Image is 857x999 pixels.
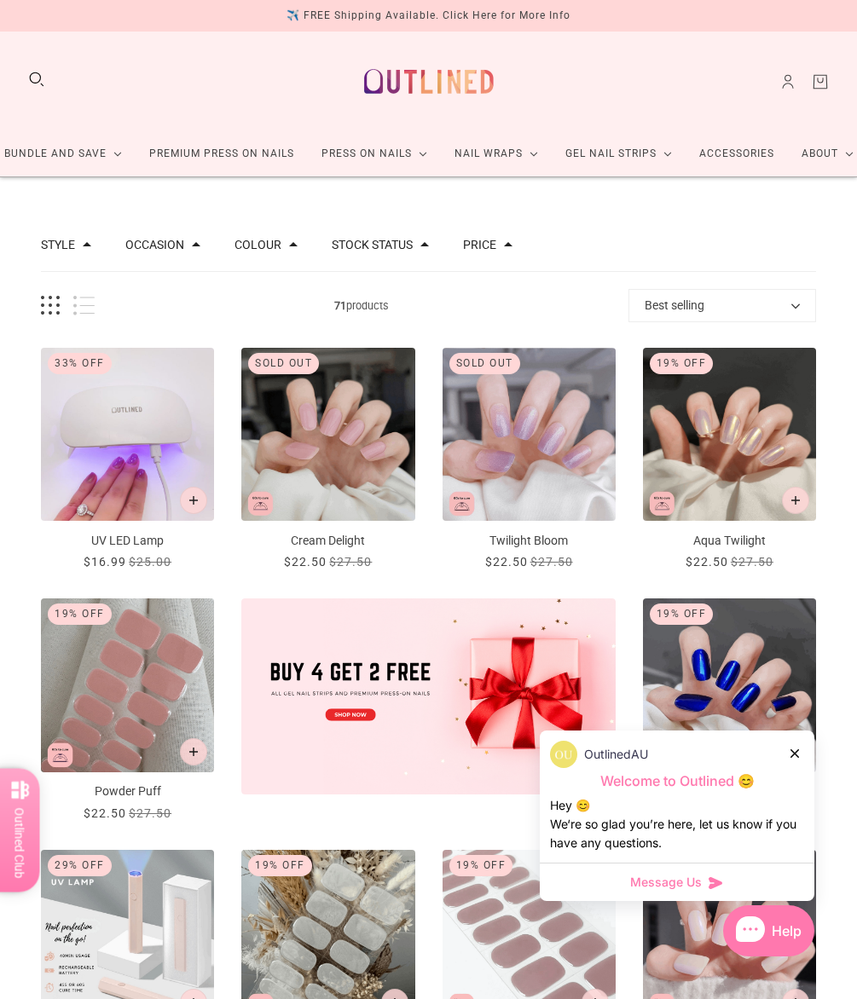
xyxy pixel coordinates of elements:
[463,239,496,251] button: Filter by Price
[48,603,112,625] div: 19% Off
[811,72,830,91] a: Cart
[550,741,577,768] img: data:image/png;base64,iVBORw0KGgoAAAANSUhEUgAAACQAAAAkCAYAAADhAJiYAAAAAXNSR0IArs4c6QAAAERlWElmTU0...
[41,782,214,800] p: Powder Puff
[334,299,346,312] b: 71
[443,348,616,571] a: Twilight Bloom
[650,603,714,625] div: 19% Off
[584,745,648,764] p: OutlinedAU
[643,532,816,550] p: Aqua Twilight
[129,806,171,820] span: $27.50
[241,348,414,571] a: Cream Delight
[41,532,214,550] p: UV LED Lamp
[248,855,312,876] div: 19% Off
[782,487,809,514] button: Add to cart
[84,806,126,820] span: $22.50
[180,487,207,514] button: Add to cart
[643,598,816,822] a: Indigo Chrome
[95,297,628,315] span: products
[41,239,75,251] button: Filter by Style
[241,532,414,550] p: Cream Delight
[485,555,528,569] span: $22.50
[308,131,441,176] a: Press On Nails
[443,532,616,550] p: Twilight Bloom
[48,855,112,876] div: 29% Off
[27,70,46,89] button: Search
[41,348,214,571] a: UV LED Lamp
[628,289,816,322] button: Best selling
[550,796,804,852] div: Hey 😊 We‘re so glad you’re here, let us know if you have any questions.
[287,7,570,25] div: ✈️ FREE Shipping Available. Click Here for More Info
[630,874,702,891] span: Message Us
[449,855,513,876] div: 19% Off
[41,296,60,315] button: Grid view
[650,353,714,374] div: 19% Off
[731,555,773,569] span: $27.50
[686,131,788,176] a: Accessories
[73,296,95,315] button: List view
[129,555,171,569] span: $25.00
[550,772,804,790] p: Welcome to Outlined 😊
[552,131,686,176] a: Gel Nail Strips
[248,353,319,374] div: Sold out
[449,353,520,374] div: Sold out
[284,555,327,569] span: $22.50
[643,348,816,571] a: Aqua Twilight
[235,239,281,251] button: Filter by Colour
[332,239,413,251] button: Filter by Stock status
[125,239,184,251] button: Filter by Occasion
[441,131,552,176] a: Nail Wraps
[41,598,214,822] a: Powder Puff
[354,45,504,118] a: Outlined
[686,555,728,569] span: $22.50
[329,555,372,569] span: $27.50
[136,131,308,176] a: Premium Press On Nails
[84,555,126,569] span: $16.99
[180,738,207,765] button: Add to cart
[48,353,112,374] div: 33% Off
[779,72,797,91] a: Account
[530,555,573,569] span: $27.50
